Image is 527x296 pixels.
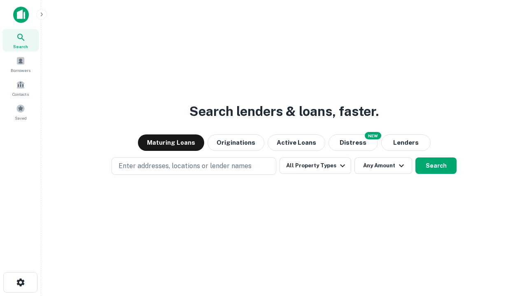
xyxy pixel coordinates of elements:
[208,134,264,151] button: Originations
[486,230,527,270] iframe: Chat Widget
[112,157,276,175] button: Enter addresses, locations or lender names
[189,102,379,121] h3: Search lenders & loans, faster.
[13,43,28,50] span: Search
[119,161,252,171] p: Enter addresses, locations or lender names
[381,134,431,151] button: Lenders
[138,134,204,151] button: Maturing Loans
[2,53,39,75] a: Borrowers
[2,77,39,99] a: Contacts
[11,67,30,74] span: Borrowers
[12,91,29,97] span: Contacts
[2,29,39,51] a: Search
[13,7,29,23] img: capitalize-icon.png
[15,115,27,121] span: Saved
[415,157,457,174] button: Search
[280,157,351,174] button: All Property Types
[268,134,325,151] button: Active Loans
[329,134,378,151] button: Search distressed loans with lien and other non-mortgage details.
[354,157,412,174] button: Any Amount
[365,132,381,139] div: NEW
[2,101,39,123] a: Saved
